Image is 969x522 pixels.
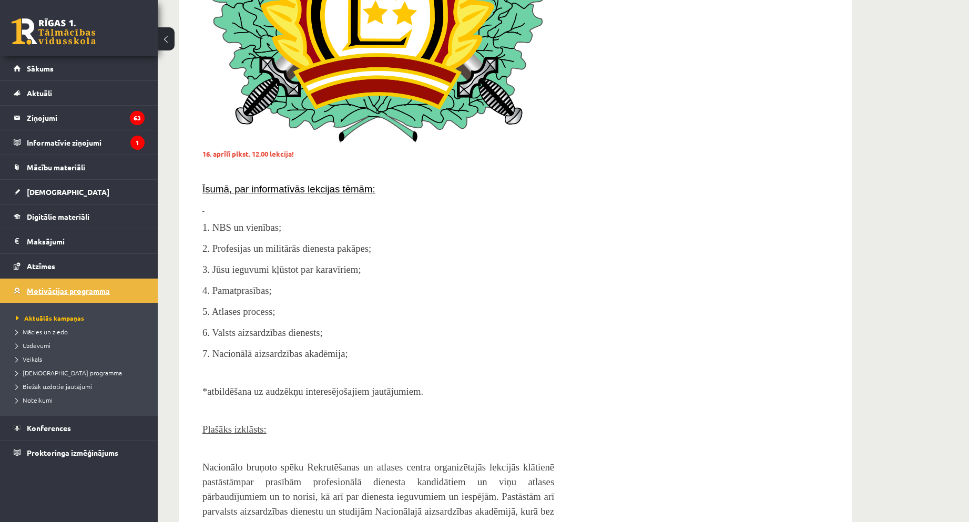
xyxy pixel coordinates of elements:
span: Sākums [27,64,54,73]
a: [DEMOGRAPHIC_DATA] programma [16,368,147,377]
i: 1 [130,136,145,150]
a: Motivācijas programma [14,279,145,303]
a: Aktuāli [14,81,145,105]
a: Informatīvie ziņojumi1 [14,130,145,155]
a: Mācies un ziedo [16,327,147,336]
a: Konferences [14,416,145,440]
a: Mācību materiāli [14,155,145,179]
a: Uzdevumi [16,341,147,350]
a: Rīgas 1. Tālmācības vidusskola [12,18,96,45]
span: 2. Profesijas un militārās dienesta pakāpes; [202,243,371,254]
span: Proktoringa izmēģinājums [27,448,118,457]
a: Atzīmes [14,254,145,278]
span: Uzdevumi [16,341,50,350]
span: *atbildēšana uz audzēkņu interesējošajiem jautājumiem. [202,386,423,397]
span: par prasībām profesionālā dienesta kandidātiem un viņu atlases pārbaudījumiem un to norisi, kā ar... [202,476,554,517]
legend: Maksājumi [27,229,145,253]
i: 63 [130,111,145,125]
span: Plašāks izklāsts: [202,424,267,435]
span: Biežāk uzdotie jautājumi [16,382,92,391]
span: 7. Nacionālā aizsardzības akadēmija; [202,348,348,359]
span: 4. Pamatprasības; [202,285,272,296]
a: Maksājumi [14,229,145,253]
a: [DEMOGRAPHIC_DATA] [14,180,145,204]
span: Noteikumi [16,396,53,404]
strong: 16. aprīlī plkst. 12.00 lekcija! [202,149,294,158]
legend: Ziņojumi [27,106,145,130]
span: 5. Atlases process; [202,306,275,317]
span: Aktuālās kampaņas [16,314,84,322]
a: Proktoringa izmēģinājums [14,441,145,465]
span: Konferences [27,423,71,433]
a: Digitālie materiāli [14,204,145,229]
a: Aktuālās kampaņas [16,313,147,323]
legend: Informatīvie ziņojumi [27,130,145,155]
a: Veikals [16,354,147,364]
a: Ziņojumi63 [14,106,145,130]
a: Sākums [14,56,145,80]
span: [DEMOGRAPHIC_DATA] [27,187,109,197]
span: Nacionālo bruņoto spēku Rekrutēšanas un atlases centra organizētajās lekcijās klātienē pastāstām [202,462,554,487]
a: Noteikumi [16,395,147,405]
span: Īsumā, par informatīvās lekcijas tēmām: [202,183,375,195]
span: 1. NBS un vienības; [202,222,281,233]
span: Digitālie materiāli [27,212,89,221]
span: Mācību materiāli [27,162,85,172]
span: Motivācijas programma [27,286,110,295]
span: 3. Jūsu ieguvumi kļūstot par karavīriem; [202,264,361,275]
span: [DEMOGRAPHIC_DATA] programma [16,369,122,377]
span: Atzīmes [27,261,55,271]
span: 6. Valsts aizsardzības dienests; [202,327,323,338]
span: Mācies un ziedo [16,327,68,336]
span: Aktuāli [27,88,52,98]
a: Biežāk uzdotie jautājumi [16,382,147,391]
span: Veikals [16,355,42,363]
